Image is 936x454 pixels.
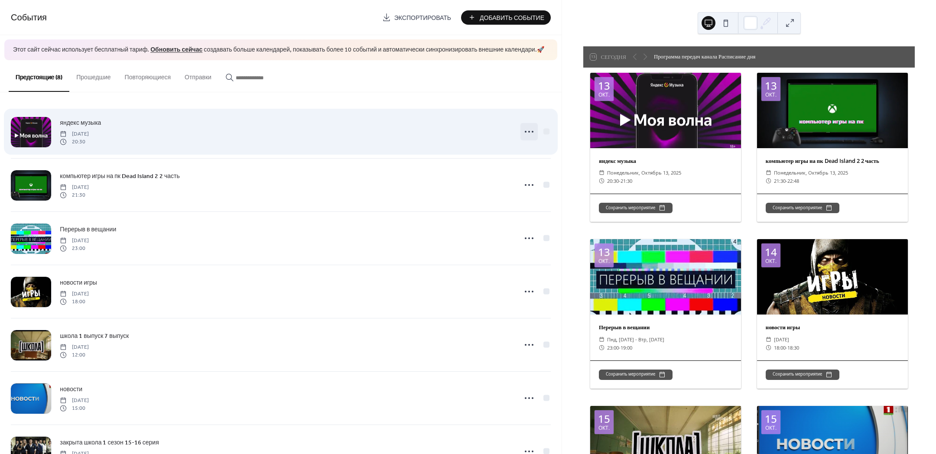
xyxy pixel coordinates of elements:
[60,191,89,199] span: 21:30
[757,323,908,331] div: новости игры
[118,60,178,91] button: Повторяющиеся
[786,344,787,352] span: -
[598,414,610,424] div: 15
[60,183,89,191] span: [DATE]
[590,323,741,331] div: Перерыв в вещании
[765,92,777,97] div: окт.
[178,60,218,91] button: Отправки
[766,370,839,380] button: Сохранить мероприятие
[60,290,89,298] span: [DATE]
[60,118,101,128] a: яндекс музыка
[787,344,799,352] span: 18:30
[60,224,116,234] a: Перерыв в вещании
[619,344,621,352] span: -
[607,177,619,185] span: 20:30
[60,396,89,404] span: [DATE]
[60,384,82,394] a: новости
[766,169,771,177] div: ​
[598,81,610,91] div: 13
[599,203,673,213] button: Сохранить мероприятие
[60,405,89,412] span: 15:00
[599,370,673,380] button: Сохранить мероприятие
[607,344,619,352] span: 23:00
[765,414,777,424] div: 15
[60,385,82,394] span: новости
[598,425,610,431] div: окт.
[766,335,771,344] div: ​
[774,344,786,352] span: 18:00
[765,81,777,91] div: 13
[621,177,632,185] span: 21:30
[60,331,129,340] span: школа 1 выпуск 7 выпуск
[376,10,458,25] a: Экспортировать
[13,46,544,55] span: Этот сайт сейчас использует бесплатный тариф. создавать больше календарей, показывать более 10 со...
[787,177,799,185] span: 22:48
[60,298,89,306] span: 18:00
[598,259,610,264] div: окт.
[60,237,89,244] span: [DATE]
[60,130,89,138] span: [DATE]
[60,138,89,146] span: 20:30
[480,13,544,23] span: Добавить Событие
[590,157,741,165] div: яндекс музыка
[60,245,89,253] span: 23:00
[766,203,839,213] button: Сохранить мероприятие
[150,44,202,56] a: Обновить сейчас
[757,157,908,165] div: компьютер игры на пк Dead Island 2 2 часть
[60,278,97,288] a: новости игры
[765,425,777,431] div: окт.
[11,10,47,26] span: События
[60,278,97,287] span: новости игры
[598,92,610,97] div: окт.
[9,60,69,92] button: Предстоящие (8)
[607,335,664,344] span: пнд, [DATE] - втр, [DATE]
[765,259,777,264] div: окт.
[599,169,604,177] div: ​
[60,171,179,181] a: компьютер игры на пк Dead Island 2 2 часть
[60,331,129,341] a: школа 1 выпуск 7 выпуск
[60,118,101,127] span: яндекс музыка
[621,344,632,352] span: 19:00
[599,344,604,352] div: ​
[766,344,771,352] div: ​
[774,169,848,177] span: понедельник, октябрь 13, 2025
[774,177,786,185] span: 21:30
[619,177,621,185] span: -
[60,343,89,351] span: [DATE]
[60,172,179,181] span: компьютер игры на пк Dead Island 2 2 часть
[599,177,604,185] div: ​
[69,60,117,91] button: Прошедшие
[598,247,610,257] div: 13
[774,335,789,344] span: [DATE]
[394,13,451,23] span: Экспортировать
[654,52,755,61] div: Программа передач канала Расписание дня
[461,10,551,25] button: Добавить Событие
[607,169,681,177] span: понедельник, октябрь 13, 2025
[765,247,777,257] div: 14
[766,177,771,185] div: ​
[60,438,159,448] a: закрыта школа 1 сезон 15-16 серия
[786,177,787,185] span: -
[599,335,604,344] div: ​
[60,351,89,359] span: 12:00
[60,225,116,234] span: Перерыв в вещании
